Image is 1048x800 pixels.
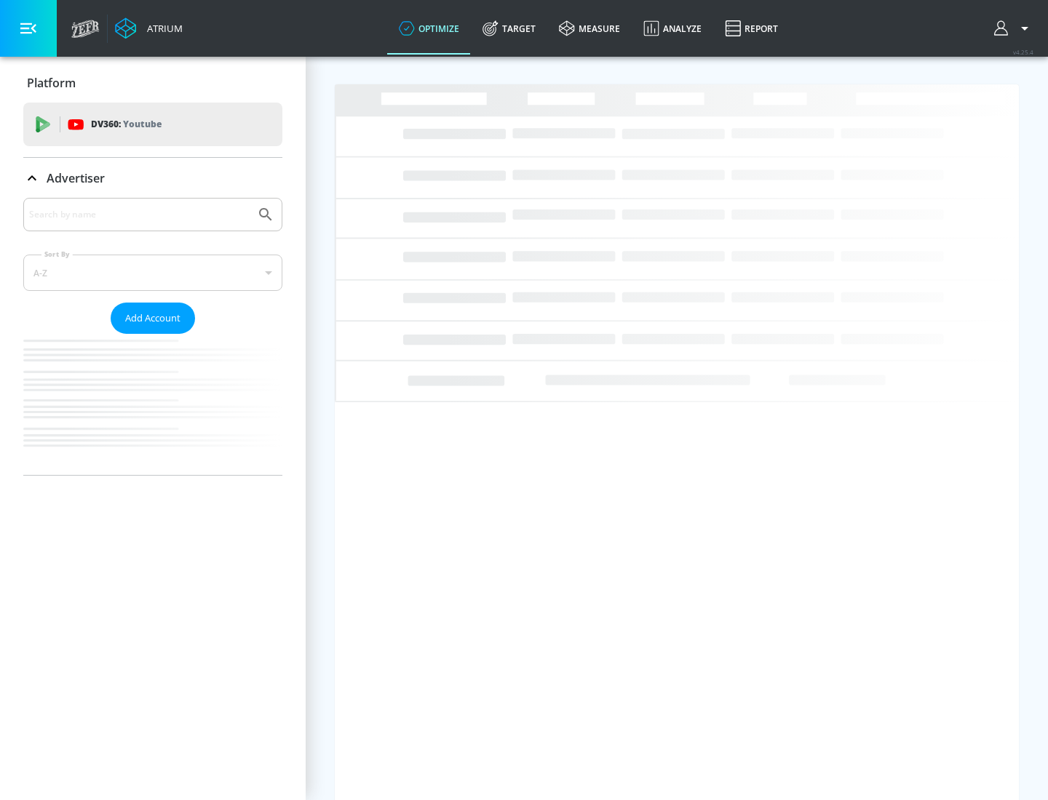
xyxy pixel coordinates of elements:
[23,158,282,199] div: Advertiser
[111,303,195,334] button: Add Account
[23,255,282,291] div: A-Z
[23,198,282,475] div: Advertiser
[547,2,632,55] a: measure
[23,103,282,146] div: DV360: Youtube
[1013,48,1033,56] span: v 4.25.4
[141,22,183,35] div: Atrium
[632,2,713,55] a: Analyze
[125,310,180,327] span: Add Account
[123,116,162,132] p: Youtube
[115,17,183,39] a: Atrium
[23,334,282,475] nav: list of Advertiser
[91,116,162,132] p: DV360:
[41,249,73,259] label: Sort By
[47,170,105,186] p: Advertiser
[27,75,76,91] p: Platform
[471,2,547,55] a: Target
[713,2,790,55] a: Report
[387,2,471,55] a: optimize
[29,205,250,224] input: Search by name
[23,63,282,103] div: Platform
